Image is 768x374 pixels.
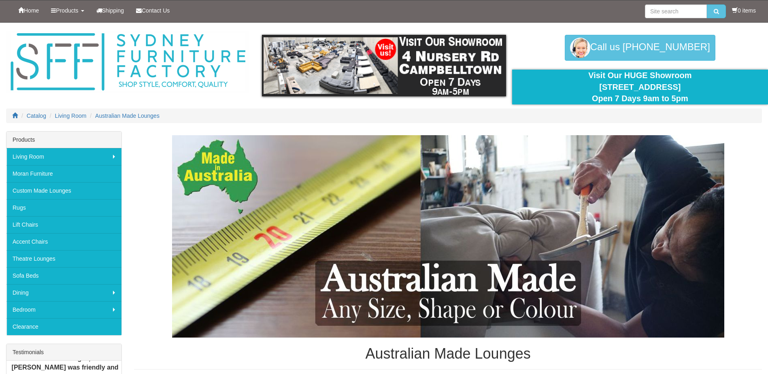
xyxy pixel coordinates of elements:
span: Home [24,7,39,14]
a: Bedroom [6,301,121,318]
a: Home [12,0,45,21]
a: Sofa Beds [6,267,121,284]
img: showroom.gif [262,35,506,96]
img: Australian Made Lounges [172,135,724,338]
li: 0 items [732,6,756,15]
div: Visit Our HUGE Showroom [STREET_ADDRESS] Open 7 Days 9am to 5pm [518,70,762,104]
a: Living Room [6,148,121,165]
div: Products [6,132,121,148]
input: Site search [645,4,707,18]
a: Products [45,0,90,21]
span: Contact Us [142,7,170,14]
a: Accent Chairs [6,233,121,250]
a: Custom Made Lounges [6,182,121,199]
a: Dining [6,284,121,301]
a: Moran Furniture [6,165,121,182]
span: Products [56,7,78,14]
a: Rugs [6,199,121,216]
a: Clearance [6,318,121,335]
div: Testimonials [6,344,121,361]
a: Lift Chairs [6,216,121,233]
h1: Australian Made Lounges [134,346,762,362]
a: Contact Us [130,0,176,21]
a: Australian Made Lounges [95,113,160,119]
img: Sydney Furniture Factory [6,31,249,93]
a: Theatre Lounges [6,250,121,267]
span: Shipping [102,7,124,14]
a: Catalog [27,113,46,119]
a: Shipping [90,0,130,21]
a: Living Room [55,113,87,119]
